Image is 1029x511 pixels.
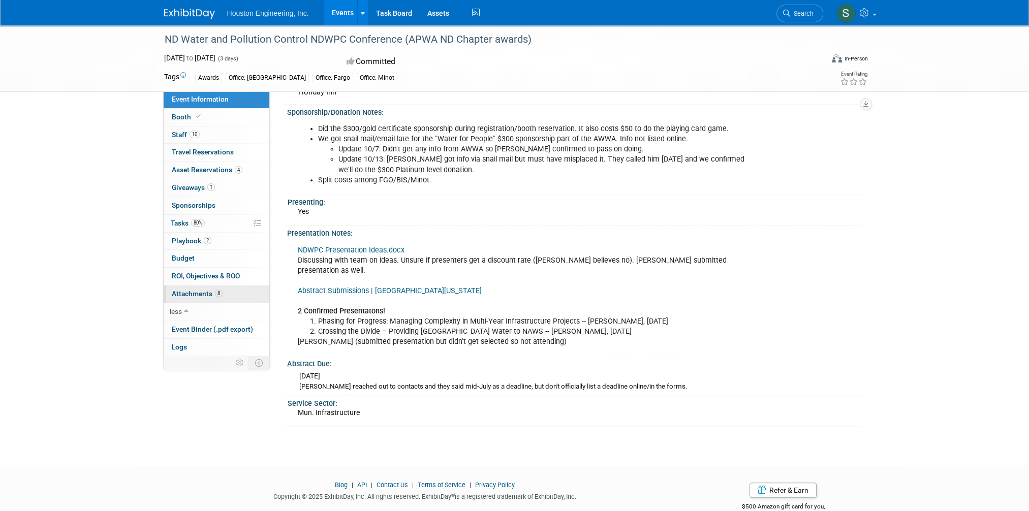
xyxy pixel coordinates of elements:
div: Abstract Due: [287,356,865,369]
a: less [164,303,269,321]
a: Attachments8 [164,285,269,303]
img: Format-Inperson.png [832,54,842,62]
span: Staff [172,131,200,139]
li: Update 10/13: [PERSON_NAME] got info via snail mail but must have misplaced it. They called him [... [338,154,746,175]
span: Playbook [172,237,211,245]
b: 2 Confirmed Presentatons! [298,307,385,315]
span: Mun. Infrastructure [298,408,360,417]
a: Tasks80% [164,215,269,232]
div: Event Rating [839,72,867,77]
a: NDWPC Presentation Ideas.docx [298,246,404,254]
a: Budget [164,250,269,267]
span: Travel Reservations [172,148,234,156]
div: Office: Minot [357,73,397,83]
a: Staff10 [164,126,269,144]
div: [PERSON_NAME] reached out to contacts and they said mid-July as a deadline, but don't officially ... [299,382,858,392]
span: (3 days) [217,55,238,62]
span: Booth [172,113,203,121]
a: ROI, Objectives & ROO [164,268,269,285]
span: Yes [298,207,309,215]
span: Giveaways [172,183,215,191]
a: Search [776,5,823,22]
li: Phasing for Progress: Managing Complexity in Multi-Year Infrastructure Projects -- [PERSON_NAME],... [318,316,746,327]
li: We got snail mail/email late for the "Water for People" $300 sponsorship part of the AWWA. Info n... [318,134,746,175]
a: Giveaways1 [164,179,269,197]
div: Presenting: [288,195,861,207]
img: Sarah Sesselman [836,4,856,23]
span: ROI, Objectives & ROO [172,272,240,280]
a: Contact Us [377,481,408,489]
a: Refer & Earn [750,483,817,498]
a: Terms of Service [418,481,465,489]
td: Tags [164,72,186,83]
span: | [368,481,375,489]
span: Event Information [172,95,229,103]
div: Sponsorship/Donation Notes: [287,105,865,117]
a: Abstract Submissions | [GEOGRAPHIC_DATA][US_STATE] [298,286,482,295]
a: Travel Reservations [164,144,269,161]
a: Sponsorships [164,197,269,214]
a: Booth [164,109,269,126]
span: 1 [207,183,215,191]
li: Split costs among FGO/BIS/Minot. [318,175,746,185]
span: | [467,481,474,489]
div: Committed [344,53,568,71]
div: Awards [195,73,222,83]
span: [DATE] [299,372,320,380]
li: Crossing the Divide – Providing [GEOGRAPHIC_DATA] Water to NAWS -- [PERSON_NAME], [DATE] [318,327,746,337]
a: Playbook2 [164,233,269,250]
span: | [349,481,356,489]
div: Discussing with team on ideas. Unsure if presenters get a discount rate ([PERSON_NAME] believes n... [291,240,753,353]
div: ND Water and Pollution Control NDWPC Conference (APWA ND Chapter awards) [161,30,808,49]
img: ExhibitDay [164,9,215,19]
a: Event Binder (.pdf export) [164,321,269,338]
a: Blog [335,481,348,489]
span: [DATE] [DATE] [164,54,215,62]
span: 4 [235,166,242,174]
div: Service Sector: [288,396,861,408]
span: Sponsorships [172,201,215,209]
span: Attachments [172,290,223,298]
span: Search [790,10,814,17]
a: Event Information [164,91,269,108]
span: Asset Reservations [172,166,242,174]
div: In-Person [844,55,867,62]
div: Office: Fargo [313,73,353,83]
span: Logs [172,343,187,351]
a: Logs [164,339,269,356]
span: 10 [190,131,200,138]
div: Presentation Notes: [287,226,865,238]
span: | [410,481,416,489]
span: Budget [172,254,195,262]
a: Asset Reservations4 [164,162,269,179]
a: Privacy Policy [475,481,515,489]
span: to [185,54,195,62]
span: Tasks [171,219,205,227]
i: Booth reservation complete [196,114,201,119]
span: Event Binder (.pdf export) [172,325,253,333]
div: Event Format [763,53,868,68]
span: 2 [204,237,211,244]
td: Personalize Event Tab Strip [231,356,249,369]
sup: ® [451,492,455,498]
span: Houston Engineering, Inc. [227,9,309,17]
span: less [170,307,182,315]
li: Update 10/7: Didn't get any info from AWWA so [PERSON_NAME] confirmed to pass on doing. [338,144,746,154]
li: Did the $300/gold certificate sponsorship during registration/booth reservation. It also costs $5... [318,124,746,134]
div: Office: [GEOGRAPHIC_DATA] [226,73,309,83]
div: Copyright © 2025 ExhibitDay, Inc. All rights reserved. ExhibitDay is a registered trademark of Ex... [164,490,687,501]
span: 80% [191,219,205,227]
span: 8 [215,290,223,297]
div: Holiday Inn [295,84,858,100]
td: Toggle Event Tabs [248,356,269,369]
a: API [357,481,367,489]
